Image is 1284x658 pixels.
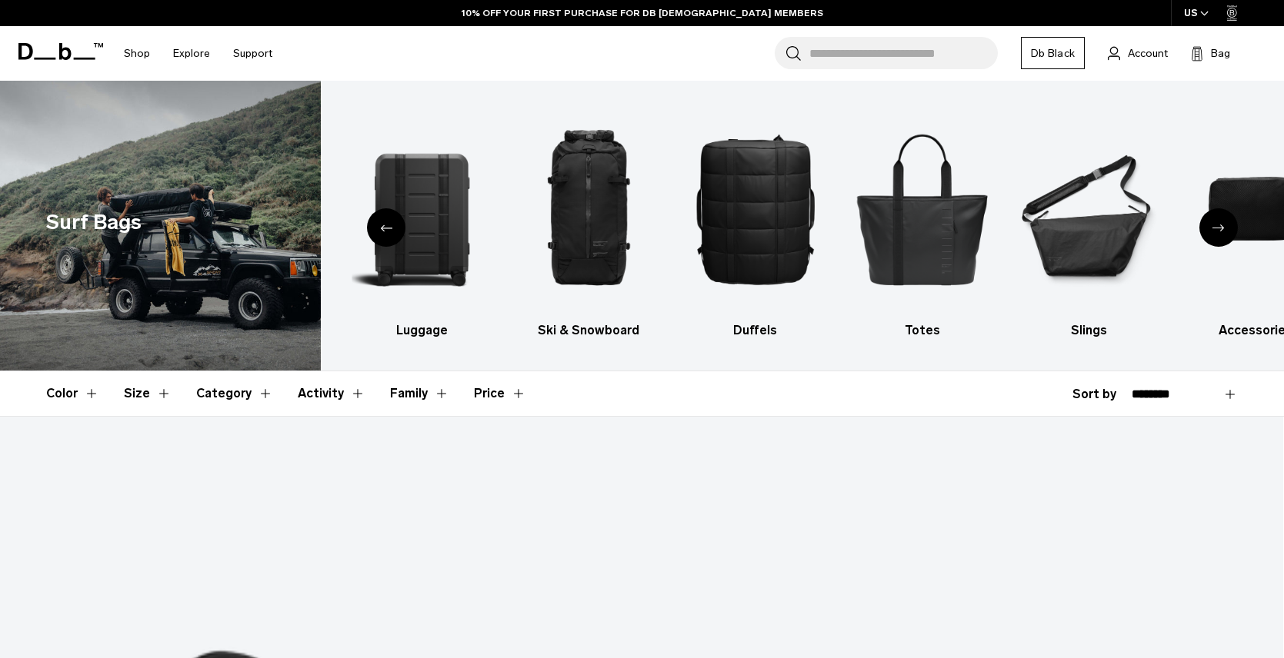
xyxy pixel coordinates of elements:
[1199,208,1238,247] div: Next slide
[196,371,273,416] button: Toggle Filter
[1211,45,1230,61] span: Bag
[852,104,992,340] li: 6 / 9
[46,371,99,416] button: Toggle Filter
[852,321,992,340] h3: Totes
[1021,37,1085,69] a: Db Black
[685,104,825,314] img: Db
[112,26,284,81] nav: Main Navigation
[1019,321,1159,340] h3: Slings
[685,104,825,340] li: 5 / 9
[1128,45,1168,61] span: Account
[233,26,272,81] a: Support
[685,104,825,340] a: Db Duffels
[519,104,659,314] img: Db
[685,321,825,340] h3: Duffels
[1191,44,1230,62] button: Bag
[352,321,492,340] h3: Luggage
[390,371,449,416] button: Toggle Filter
[352,104,492,314] img: Db
[367,208,405,247] div: Previous slide
[1019,104,1159,314] img: Db
[462,6,823,20] a: 10% OFF YOUR FIRST PURCHASE FOR DB [DEMOGRAPHIC_DATA] MEMBERS
[1019,104,1159,340] a: Db Slings
[124,26,150,81] a: Shop
[474,371,526,416] button: Toggle Price
[124,371,172,416] button: Toggle Filter
[852,104,992,314] img: Db
[1108,44,1168,62] a: Account
[185,321,325,340] h3: Backpacks
[185,104,325,314] img: Db
[352,104,492,340] a: Db Luggage
[352,104,492,340] li: 3 / 9
[1019,104,1159,340] li: 7 / 9
[519,104,659,340] li: 4 / 9
[298,371,365,416] button: Toggle Filter
[852,104,992,340] a: Db Totes
[46,207,142,238] h1: Surf Bags
[173,26,210,81] a: Explore
[519,104,659,340] a: Db Ski & Snowboard
[185,104,325,340] a: Db Backpacks
[519,321,659,340] h3: Ski & Snowboard
[185,104,325,340] li: 2 / 9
